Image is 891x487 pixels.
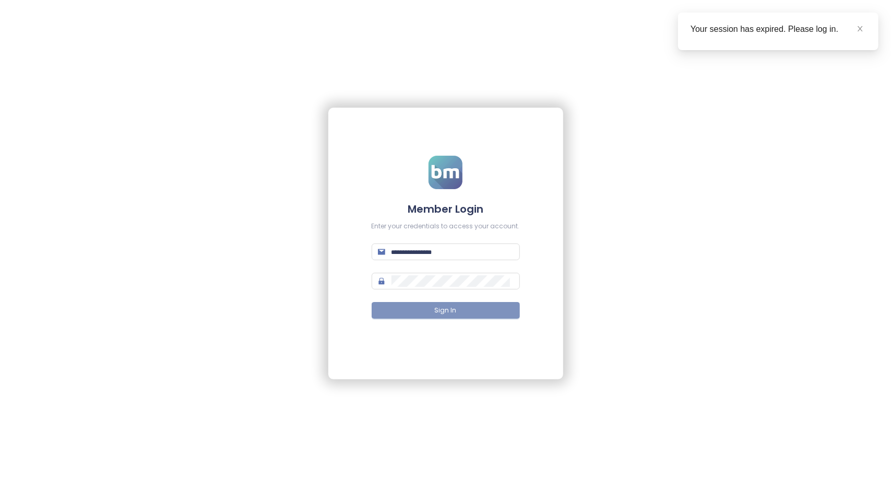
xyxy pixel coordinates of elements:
[435,306,457,316] span: Sign In
[378,248,385,256] span: mail
[378,277,385,285] span: lock
[857,25,864,32] span: close
[429,156,462,189] img: logo
[372,202,520,216] h4: Member Login
[372,222,520,231] div: Enter your credentials to access your account.
[372,302,520,319] button: Sign In
[691,23,866,36] div: Your session has expired. Please log in.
